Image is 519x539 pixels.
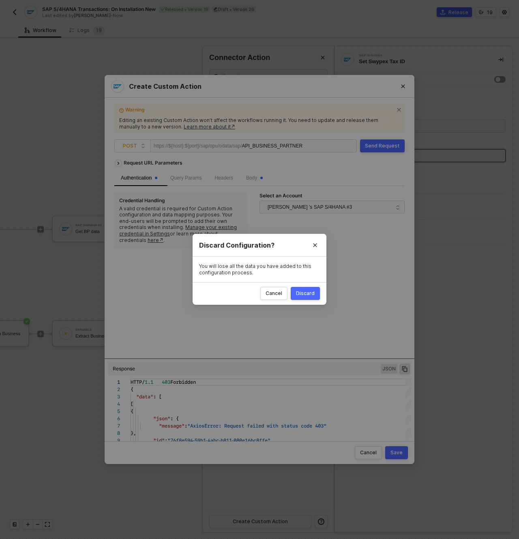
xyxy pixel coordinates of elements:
[304,234,326,257] button: Close
[397,106,403,112] span: icon-close
[131,429,136,437] span: },
[365,143,400,149] div: Send Request
[154,140,242,152] div: https://${host}:${port}/sap/opu/odata/sap/
[131,407,133,415] span: {
[170,175,202,181] span: Query Params
[266,291,282,297] div: Cancel
[121,174,157,182] div: Authentication
[108,415,120,422] div: 6
[153,393,162,400] span: : [
[392,75,414,98] button: Close
[108,437,120,444] div: 9
[131,400,133,408] span: [
[119,117,400,130] div: Editing an existing Custom Action won’t affect the workflows running it. You need to update and r...
[119,224,237,237] a: Manage your existing credential in Settings
[153,415,170,422] span: "json"
[153,436,165,444] span: "id"
[296,291,315,297] div: Discard
[355,446,382,459] button: Cancel
[170,415,179,422] span: : {
[108,393,120,400] div: 3
[148,237,163,243] a: here↗
[136,393,153,400] span: "data"
[145,378,153,386] span: 1.1
[268,201,352,213] span: [PERSON_NAME] 's SAP S/4HANA #3
[119,205,242,244] div: A valid credential is required for Custom Action configuration and data mapping purposes. Your en...
[113,366,135,372] div: Response
[270,436,273,444] span: ,
[165,436,167,444] span: :
[246,175,263,181] span: Body
[242,140,303,153] div: API_BUSINESS_PARTNER
[184,124,235,130] a: Learn more about it↗
[291,287,320,300] button: Discard
[162,378,170,386] span: 403
[131,385,133,393] span: {
[120,156,187,170] div: Request URL Parameters
[125,107,393,115] span: Warning
[360,449,377,456] div: Cancel
[170,378,196,386] span: Forbidden
[381,364,397,374] span: JSON
[114,82,122,90] img: integration-icon
[187,422,326,430] span: "AxiosError: Request failed with status code 403"
[108,400,120,408] div: 4
[123,140,146,152] span: POST
[401,365,408,372] span: icon-copy-paste
[260,287,287,300] button: Cancel
[108,408,120,415] div: 5
[360,139,405,152] button: Send Request
[115,162,122,165] span: icon-arrow-right
[259,192,308,199] label: Select an Account
[108,430,120,437] div: 8
[390,449,403,456] div: Save
[214,175,233,181] span: Headers
[199,263,320,276] div: You will lose all the data you have added to this configuration process.
[119,197,165,204] div: Credential Handling
[108,386,120,393] div: 2
[385,446,408,459] button: Save
[111,80,408,93] div: Create Custom Action
[131,378,145,386] span: HTTP/
[167,436,270,444] span: "76f8e594-59b1-4abc-b811-080e16bc8ffe"
[199,241,320,250] div: Discard Configuration?
[159,422,184,430] span: "message"
[184,422,187,430] span: :
[108,379,120,386] div: 1
[108,422,120,430] div: 7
